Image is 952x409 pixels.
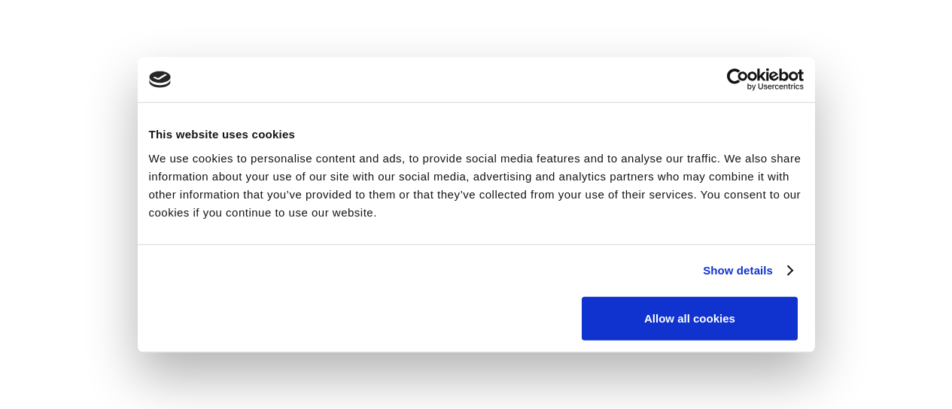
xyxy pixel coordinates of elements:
[582,296,798,340] button: Allow all cookies
[672,68,804,91] a: Usercentrics Cookiebot - opens in a new window
[703,262,792,280] a: Show details
[149,71,172,88] img: logo
[149,126,804,144] div: This website uses cookies
[149,149,804,221] div: We use cookies to personalise content and ads, to provide social media features and to analyse ou...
